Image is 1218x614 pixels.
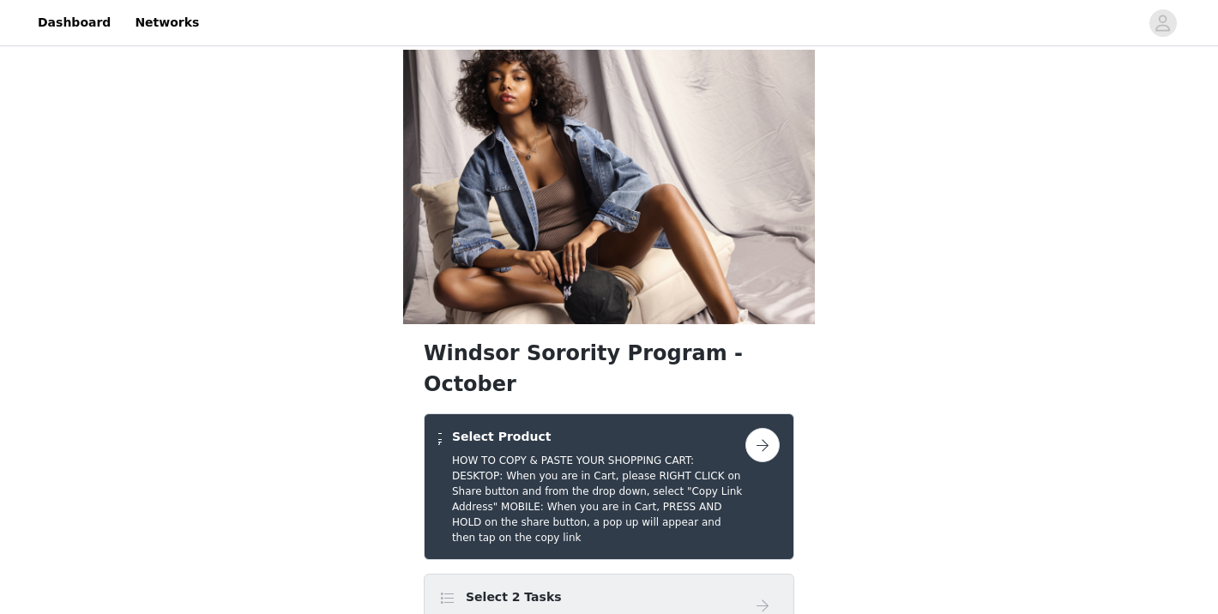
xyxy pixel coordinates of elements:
a: Networks [124,3,209,42]
h4: Select 2 Tasks [466,588,562,606]
div: Select Product [424,413,794,560]
h1: Windsor Sorority Program - October [424,338,794,400]
div: avatar [1155,9,1171,37]
h4: Select Product [452,428,745,446]
a: Dashboard [27,3,121,42]
h5: HOW TO COPY & PASTE YOUR SHOPPING CART: DESKTOP: When you are in Cart, please RIGHT CLICK on Shar... [452,453,745,545]
img: campaign image [403,50,815,324]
